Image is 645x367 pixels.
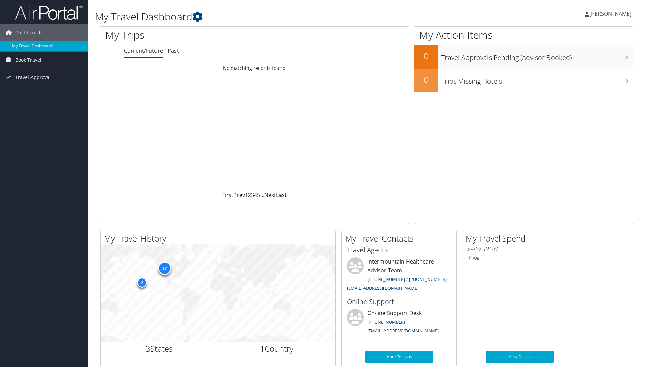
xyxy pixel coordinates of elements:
a: First [222,191,233,199]
img: airportal-logo.png [15,4,83,20]
li: Intermountain Healthcare Advisor Team [344,257,455,294]
a: [EMAIL_ADDRESS][DOMAIN_NAME] [367,328,439,334]
a: Last [276,191,287,199]
a: 5 [257,191,260,199]
a: 1 [245,191,248,199]
a: More Contacts [365,351,433,363]
h1: My Action Items [414,28,633,42]
a: 3 [251,191,254,199]
span: Travel Approval [15,69,51,86]
h2: 0 [414,50,438,62]
h2: Country [223,343,331,354]
a: Next [264,191,276,199]
h3: Travel Approvals Pending (Advisor Booked) [441,50,633,62]
h3: Trips Missing Hotels [441,73,633,86]
li: On-line Support Desk [344,309,455,337]
h2: My Travel History [104,233,335,244]
a: Current/Future [124,47,163,54]
a: [PERSON_NAME] [585,3,638,24]
h2: My Travel Spend [466,233,577,244]
a: View Details [486,351,554,363]
span: … [260,191,264,199]
a: 0Trips Missing Hotels [414,69,633,92]
a: 4 [254,191,257,199]
span: 3 [146,343,150,354]
h2: States [106,343,213,354]
h6: Total [467,254,572,262]
h2: My Travel Contacts [345,233,456,244]
div: 2 [137,277,147,288]
h3: Online Support [347,297,451,306]
span: Book Travel [15,52,41,69]
span: Dashboards [15,24,43,41]
h1: My Trips [105,28,275,42]
a: 2 [248,191,251,199]
a: Past [168,47,179,54]
span: 1 [260,343,265,354]
div: 37 [158,261,171,275]
h6: [DATE] - [DATE] [467,245,572,252]
h3: Travel Agents [347,245,451,255]
a: 0Travel Approvals Pending (Advisor Booked) [414,45,633,69]
td: No matching records found [100,62,409,74]
span: [PERSON_NAME] [589,10,631,17]
a: Prev [233,191,245,199]
a: [PHONE_NUMBER] / [PHONE_NUMBER] [367,276,447,282]
h1: My Travel Dashboard [95,9,457,24]
h2: 0 [414,74,438,85]
a: [PHONE_NUMBER] [367,319,405,325]
a: [EMAIL_ADDRESS][DOMAIN_NAME] [347,285,418,291]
